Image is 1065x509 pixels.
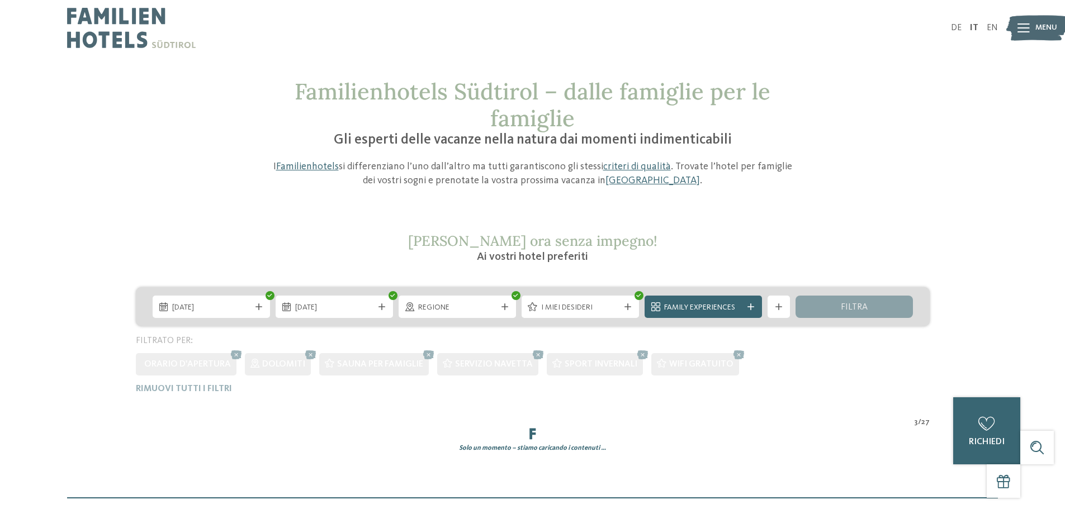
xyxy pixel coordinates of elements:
a: criteri di qualità [603,161,671,172]
span: [DATE] [172,302,250,313]
span: Menu [1035,22,1057,34]
a: [GEOGRAPHIC_DATA] [605,175,700,185]
span: Ai vostri hotel preferiti [477,251,588,263]
span: [PERSON_NAME] ora senza impegno! [408,232,657,250]
a: EN [987,23,998,32]
a: Familienhotels [276,161,339,172]
span: 3 [914,417,918,428]
span: / [918,417,921,428]
div: Solo un momento – stiamo caricando i contenuti … [127,444,938,453]
a: IT [970,23,978,32]
a: richiedi [953,397,1020,464]
span: [DATE] [295,302,373,313]
span: 27 [921,417,930,428]
span: Family Experiences [664,302,742,313]
span: Regione [418,302,496,313]
span: richiedi [969,437,1005,446]
a: DE [951,23,962,32]
span: Gli esperti delle vacanze nella natura dai momenti indimenticabili [334,133,732,147]
span: Familienhotels Südtirol – dalle famiglie per le famiglie [295,77,770,132]
span: I miei desideri [541,302,619,313]
p: I si differenziano l’uno dall’altro ma tutti garantiscono gli stessi . Trovate l’hotel per famigl... [267,160,798,188]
